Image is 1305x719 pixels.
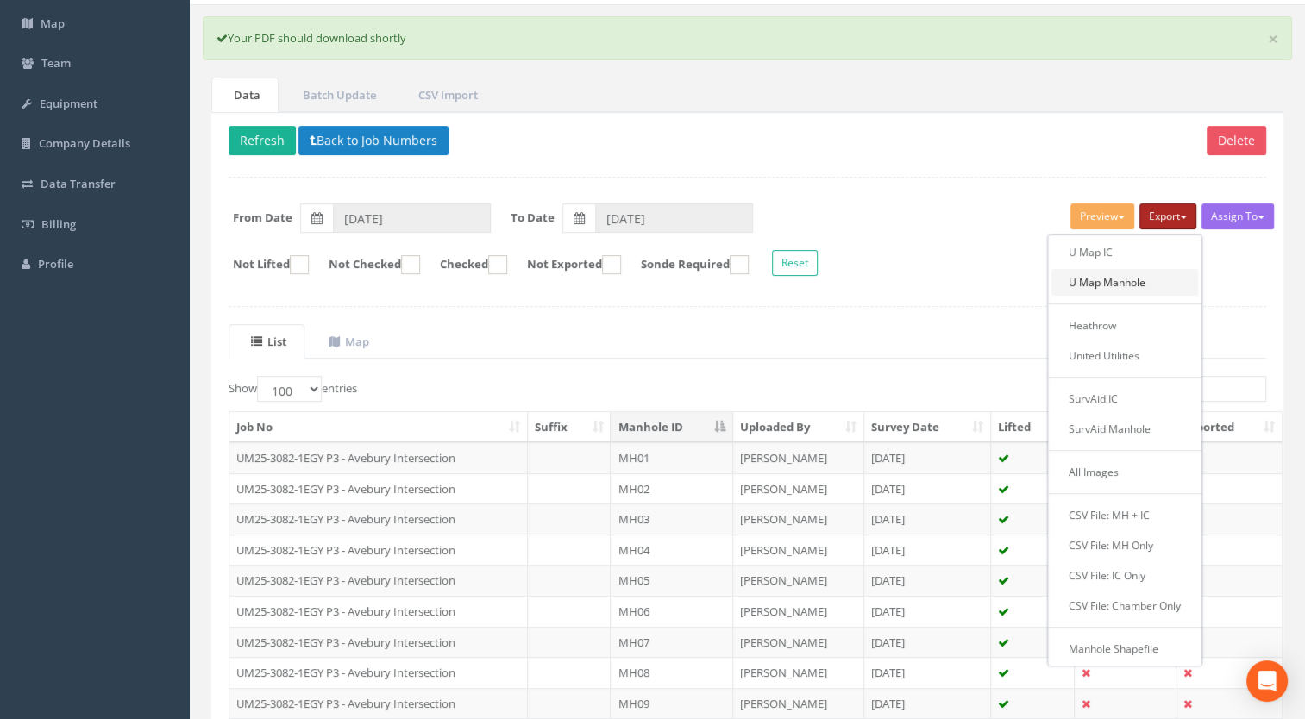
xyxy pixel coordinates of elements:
a: U Map Manhole [1051,269,1198,296]
td: [PERSON_NAME] [733,503,864,535]
span: Team [41,55,71,71]
td: [DATE] [864,473,991,504]
button: Assign To [1201,203,1274,229]
td: UM25-3082-1EGY P3 - Avebury Intersection [229,627,528,658]
th: Suffix: activate to sort column ascending [528,412,611,443]
span: Data Transfer [41,176,116,191]
td: MH01 [611,442,733,473]
td: [DATE] [864,627,991,658]
button: Export [1139,203,1196,229]
label: Not Lifted [216,255,309,274]
td: [DATE] [864,688,991,719]
a: CSV File: MH + IC [1051,502,1198,528]
a: SurvAid IC [1051,385,1198,412]
a: Data [211,78,279,113]
td: UM25-3082-1EGY P3 - Avebury Intersection [229,596,528,627]
td: [DATE] [864,657,991,688]
td: UM25-3082-1EGY P3 - Avebury Intersection [229,657,528,688]
a: Map [306,324,387,359]
a: Manhole Shapefile [1051,635,1198,662]
uib-tab-heading: List [251,334,286,349]
button: Preview [1070,203,1134,229]
td: [PERSON_NAME] [733,627,864,658]
td: UM25-3082-1EGY P3 - Avebury Intersection [229,688,528,719]
label: Not Exported [510,255,621,274]
span: Map [41,16,65,31]
td: UM25-3082-1EGY P3 - Avebury Intersection [229,565,528,596]
td: MH02 [611,473,733,504]
th: Uploaded By: activate to sort column ascending [733,412,864,443]
td: [PERSON_NAME] [733,688,864,719]
label: Show entries [229,376,357,402]
td: [DATE] [864,535,991,566]
td: [PERSON_NAME] [733,473,864,504]
th: Job No: activate to sort column ascending [229,412,528,443]
td: UM25-3082-1EGY P3 - Avebury Intersection [229,473,528,504]
button: Back to Job Numbers [298,126,449,155]
td: [DATE] [864,503,991,535]
td: [PERSON_NAME] [733,657,864,688]
button: Delete [1207,126,1266,155]
span: Billing [41,216,76,232]
th: Exported: activate to sort column ascending [1176,412,1282,443]
label: To Date [511,209,555,226]
td: UM25-3082-1EGY P3 - Avebury Intersection [229,503,528,535]
label: Checked [423,255,507,274]
td: [PERSON_NAME] [733,535,864,566]
a: List [229,324,304,359]
a: × [1268,30,1278,48]
a: CSV File: Chamber Only [1051,592,1198,619]
a: CSV File: MH Only [1051,532,1198,559]
th: Survey Date: activate to sort column ascending [864,412,991,443]
a: United Utilities [1051,342,1198,369]
td: MH09 [611,688,733,719]
span: Company Details [39,135,130,151]
td: MH07 [611,627,733,658]
a: All Images [1051,459,1198,485]
a: Heathrow [1051,312,1198,339]
input: To Date [595,203,753,233]
div: Open Intercom Messenger [1246,660,1288,702]
a: Batch Update [280,78,394,113]
input: From Date [333,203,491,233]
a: U Map IC [1051,239,1198,266]
button: Refresh [229,126,296,155]
td: [DATE] [864,596,991,627]
td: [PERSON_NAME] [733,442,864,473]
td: MH08 [611,657,733,688]
button: Reset [772,250,818,276]
uib-tab-heading: Map [329,334,369,349]
td: [DATE] [864,565,991,596]
td: [DATE] [864,442,991,473]
td: UM25-3082-1EGY P3 - Avebury Intersection [229,535,528,566]
select: Showentries [257,376,322,402]
td: MH05 [611,565,733,596]
td: MH04 [611,535,733,566]
td: MH06 [611,596,733,627]
div: Your PDF should download shortly [203,16,1292,60]
span: Profile [38,256,73,272]
label: Sonde Required [624,255,749,274]
a: SurvAid Manhole [1051,416,1198,442]
span: Equipment [40,96,97,111]
th: Lifted: activate to sort column ascending [991,412,1075,443]
th: Manhole ID: activate to sort column descending [611,412,733,443]
td: UM25-3082-1EGY P3 - Avebury Intersection [229,442,528,473]
td: [PERSON_NAME] [733,596,864,627]
td: MH03 [611,503,733,535]
label: From Date [233,209,292,226]
a: CSV Import [396,78,496,113]
td: [PERSON_NAME] [733,565,864,596]
a: CSV File: IC Only [1051,562,1198,589]
label: Not Checked [311,255,420,274]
